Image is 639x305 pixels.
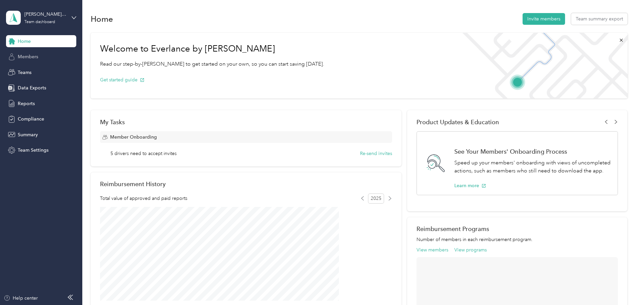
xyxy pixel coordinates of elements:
[456,33,627,98] img: Welcome to everlance
[602,268,639,305] iframe: Everlance-gr Chat Button Frame
[100,44,324,54] h1: Welcome to Everlance by [PERSON_NAME]
[18,53,38,60] span: Members
[4,295,38,302] button: Help center
[100,195,187,202] span: Total value of approved and paid reports
[571,13,628,25] button: Team summary export
[110,134,157,141] span: Member Onboarding
[454,246,487,253] button: View programs
[110,150,177,157] span: 5 drivers need to accept invites
[100,119,392,126] div: My Tasks
[24,11,66,18] div: [PERSON_NAME] Team
[18,131,38,138] span: Summary
[91,15,113,22] h1: Home
[454,182,486,189] button: Learn more
[360,150,392,157] button: Re-send invites
[18,100,35,107] span: Reports
[454,148,611,155] h1: See Your Members' Onboarding Process
[18,84,46,91] span: Data Exports
[18,69,31,76] span: Teams
[417,119,499,126] span: Product Updates & Education
[100,76,145,83] button: Get started guide
[523,13,565,25] button: Invite members
[18,116,44,123] span: Compliance
[417,236,618,243] p: Number of members in each reimbursement program.
[100,60,324,68] p: Read our step-by-[PERSON_NAME] to get started on your own, so you can start saving [DATE].
[417,246,448,253] button: View members
[24,20,55,24] div: Team dashboard
[368,194,384,204] span: 2025
[454,159,611,175] p: Speed up your members' onboarding with views of uncompleted actions, such as members who still ne...
[100,180,166,187] h2: Reimbursement History
[417,225,618,232] h2: Reimbursement Programs
[18,38,31,45] span: Home
[18,147,49,154] span: Team Settings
